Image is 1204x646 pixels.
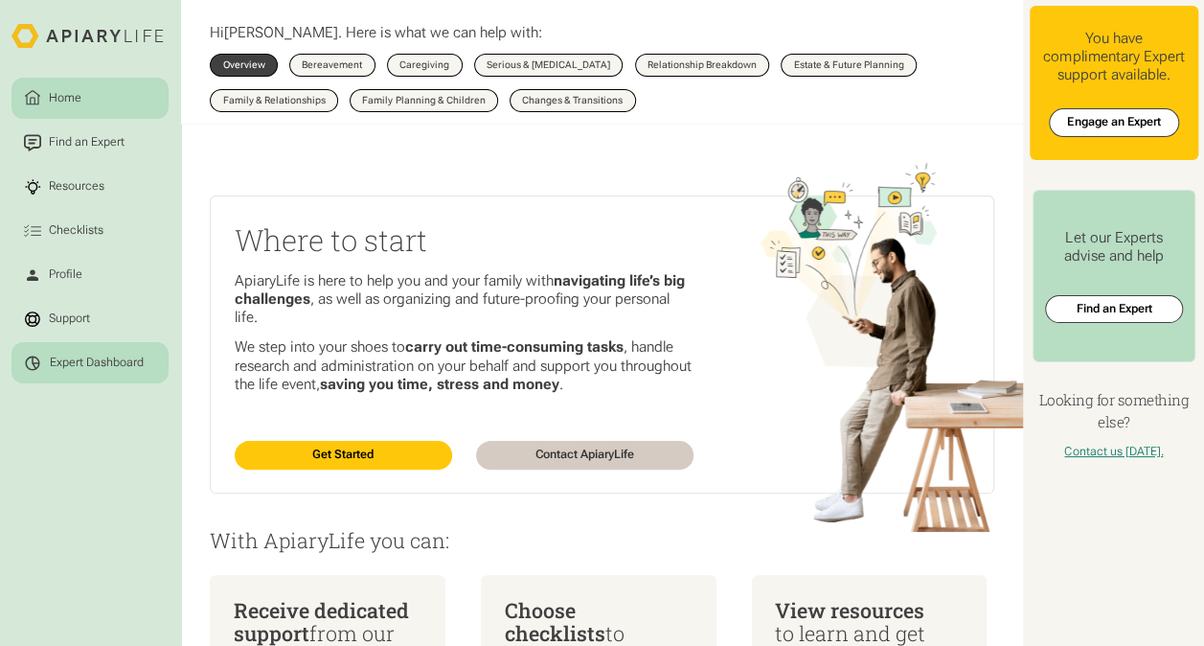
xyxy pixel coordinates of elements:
h2: Where to start [235,220,693,260]
div: Find an Expert [46,134,127,151]
p: We step into your shoes to , handle research and administration on your behalf and support you th... [235,338,693,394]
div: Profile [46,266,85,284]
div: Checklists [46,222,106,240]
p: Hi . Here is what we can help with: [210,24,542,42]
span: View resources [775,596,924,624]
a: Family & Relationships [210,89,338,112]
div: Estate & Future Planning [794,60,904,70]
strong: navigating life’s big challenges [235,272,685,308]
span: [PERSON_NAME] [224,24,338,41]
a: Relationship Breakdown [635,54,770,77]
div: Relationship Breakdown [647,60,757,70]
div: Resources [46,178,107,196]
a: Caregiving [387,54,463,77]
a: Find an Expert [11,122,169,163]
a: Contact ApiaryLife [476,441,693,470]
div: Let our Experts advise and help [1045,229,1183,265]
a: Support [11,298,169,339]
a: Find an Expert [1045,295,1183,324]
div: Home [46,89,84,106]
div: Expert Dashboard [50,356,144,370]
p: With ApiaryLife you can: [210,529,993,552]
a: Estate & Future Planning [781,54,917,77]
strong: saving you time, stress and money [320,376,559,393]
a: Expert Dashboard [11,342,169,383]
a: Resources [11,166,169,207]
a: Bereavement [289,54,375,77]
a: Profile [11,254,169,295]
a: Overview [210,54,278,77]
div: Family Planning & Children [362,96,485,105]
a: Contact us [DATE]. [1064,445,1163,458]
a: Engage an Expert [1049,108,1179,137]
a: Get Started [235,441,452,470]
div: Serious & [MEDICAL_DATA] [487,60,610,70]
h4: Looking for something else? [1030,389,1198,433]
div: Changes & Transitions [522,96,623,105]
p: ApiaryLife is here to help you and your family with , as well as organizing and future-proofing y... [235,272,693,328]
a: Changes & Transitions [510,89,636,112]
strong: carry out time-consuming tasks [405,338,624,356]
div: Bereavement [302,60,362,70]
a: Family Planning & Children [350,89,498,112]
div: Support [46,311,93,328]
div: Caregiving [399,60,449,70]
div: Family & Relationships [223,96,326,105]
a: Serious & [MEDICAL_DATA] [474,54,624,77]
a: Home [11,78,169,119]
div: You have complimentary Expert support available. [1041,30,1187,85]
a: Checklists [11,210,169,251]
